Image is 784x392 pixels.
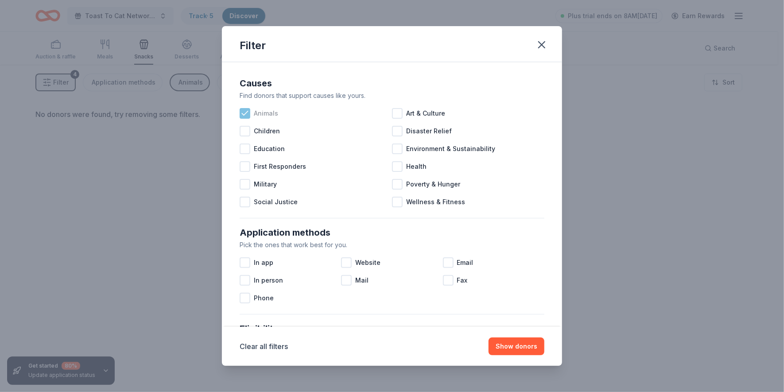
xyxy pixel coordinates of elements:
span: Mail [355,275,369,286]
span: Poverty & Hunger [406,179,460,190]
span: Education [254,144,285,154]
span: In app [254,257,273,268]
span: Military [254,179,277,190]
span: Email [457,257,474,268]
span: Wellness & Fitness [406,197,465,207]
span: Animals [254,108,278,119]
span: Fax [457,275,468,286]
span: In person [254,275,283,286]
div: Pick the ones that work best for you. [240,240,544,250]
span: Social Justice [254,197,298,207]
button: Show donors [489,338,544,355]
div: Application methods [240,225,544,240]
span: Art & Culture [406,108,445,119]
span: Phone [254,293,274,303]
div: Filter [240,39,266,53]
span: Children [254,126,280,136]
button: Clear all filters [240,341,288,352]
div: Eligibility [240,322,544,336]
span: Health [406,161,427,172]
div: Find donors that support causes like yours. [240,90,544,101]
span: Disaster Relief [406,126,452,136]
span: Environment & Sustainability [406,144,495,154]
span: Website [355,257,380,268]
span: First Responders [254,161,306,172]
div: Causes [240,76,544,90]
